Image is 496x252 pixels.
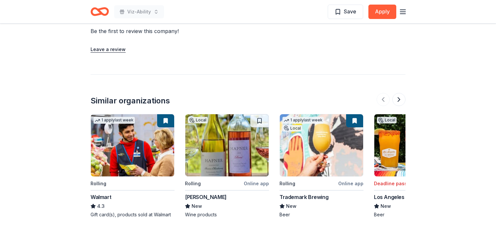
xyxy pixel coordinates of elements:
img: Image for Trademark Brewing [280,114,363,176]
div: Gift card(s), products sold at Walmart [91,211,175,218]
button: Save [328,5,363,19]
div: Beer [279,211,363,218]
a: Image for Trademark Brewing1 applylast weekLocalRollingOnline appTrademark BrewingNewBeer [279,114,363,218]
div: Be the first to review this company! [91,27,258,35]
button: Leave a review [91,45,126,53]
button: Viz-Ability [114,5,164,18]
div: Walmart [91,193,111,201]
div: Rolling [185,180,201,188]
div: 1 apply last week [282,117,324,124]
div: Online app [338,179,363,188]
div: Los Angeles Ale Works [374,193,431,201]
span: New [192,202,202,210]
img: Image for Los Angeles Ale Works [374,114,458,176]
div: Online app [244,179,269,188]
div: Trademark Brewing [279,193,328,201]
div: Local [282,125,302,132]
span: New [286,202,297,210]
div: Local [377,117,397,123]
div: Rolling [91,180,106,188]
div: 1 apply last week [93,117,135,124]
div: Beer [374,211,458,218]
div: Local [188,117,208,123]
div: Deadline passed [374,180,413,188]
span: 4.3 [97,202,105,210]
img: Image for Walmart [91,114,174,176]
div: [PERSON_NAME] [185,193,227,201]
a: Image for Los Angeles Ale WorksLocalDeadline passedLos Angeles Ale WorksNewBeer [374,114,458,218]
div: Similar organizations [91,96,170,106]
div: Wine products [185,211,269,218]
button: Apply [368,5,396,19]
span: Viz-Ability [127,8,151,16]
span: Save [344,7,356,16]
img: Image for Hafner Vineyard [185,114,269,176]
span: New [381,202,391,210]
a: Image for Hafner VineyardLocalRollingOnline app[PERSON_NAME]NewWine products [185,114,269,218]
a: Home [91,4,109,19]
div: Rolling [279,180,295,188]
a: Image for Walmart1 applylast weekRollingWalmart4.3Gift card(s), products sold at Walmart [91,114,175,218]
